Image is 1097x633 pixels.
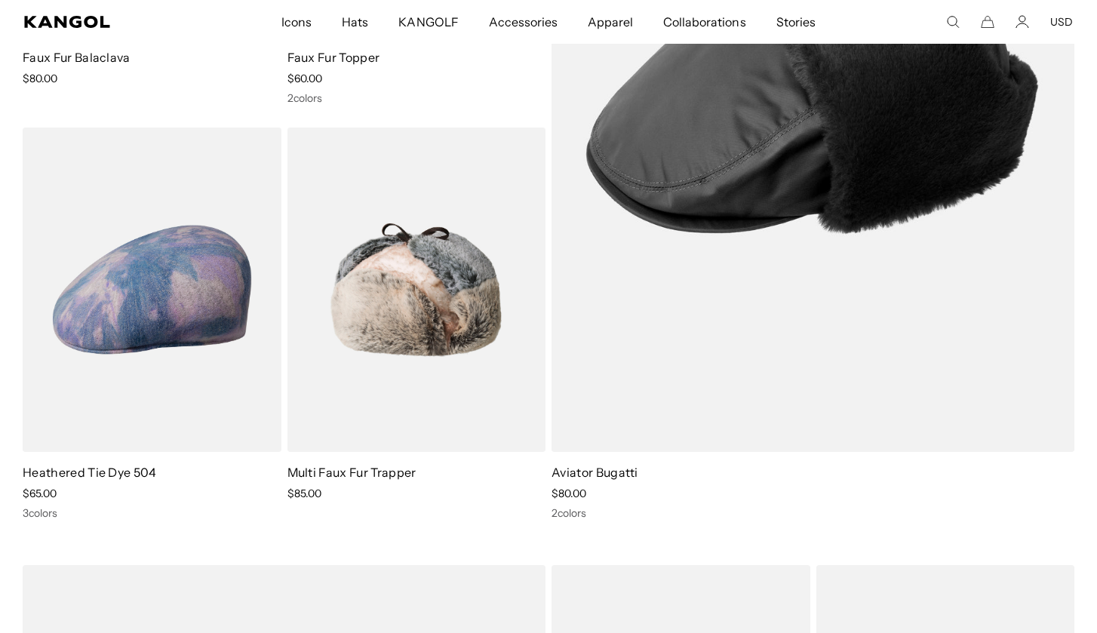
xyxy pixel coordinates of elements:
div: 2 colors [287,91,546,105]
button: Cart [981,15,994,29]
a: Heathered Tie Dye 504 [23,465,157,480]
span: $65.00 [23,487,57,500]
button: USD [1050,15,1073,29]
span: $80.00 [552,487,586,500]
a: Account [1016,15,1029,29]
span: $85.00 [287,487,321,500]
img: Heathered Tie Dye 504 [23,128,281,452]
a: Faux Fur Balaclava [23,50,131,65]
span: $80.00 [23,72,57,85]
span: $60.00 [287,72,322,85]
a: Multi Faux Fur Trapper [287,465,416,480]
a: Aviator Bugatti [552,465,638,480]
summary: Search here [946,15,960,29]
a: Kangol [24,16,186,28]
div: 2 colors [552,506,1074,520]
img: Multi Faux Fur Trapper [287,128,546,452]
div: 3 colors [23,506,281,520]
a: Faux Fur Topper [287,50,380,65]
